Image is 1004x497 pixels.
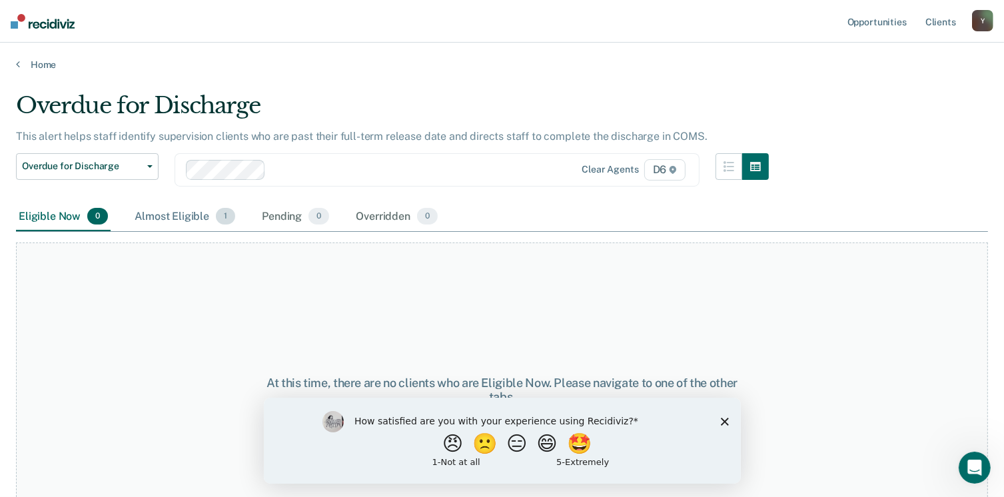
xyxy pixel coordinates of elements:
div: At this time, there are no clients who are Eligible Now. Please navigate to one of the other tabs. [259,376,745,404]
span: Overdue for Discharge [22,161,142,172]
div: Overridden0 [353,203,440,232]
span: 0 [308,208,329,225]
div: Almost Eligible1 [132,203,238,232]
a: Home [16,59,988,71]
button: Overdue for Discharge [16,153,159,180]
button: Y [972,10,993,31]
div: Eligible Now0 [16,203,111,232]
div: Overdue for Discharge [16,92,769,130]
span: D6 [644,159,686,181]
iframe: Intercom live chat [959,452,991,484]
span: 0 [87,208,108,225]
span: 1 [216,208,235,225]
div: Clear agents [582,164,638,175]
div: Pending0 [259,203,332,232]
span: 0 [417,208,438,225]
p: This alert helps staff identify supervision clients who are past their full-term release date and... [16,130,708,143]
iframe: Survey by Kim from Recidiviz [264,398,741,484]
img: Recidiviz [11,14,75,29]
